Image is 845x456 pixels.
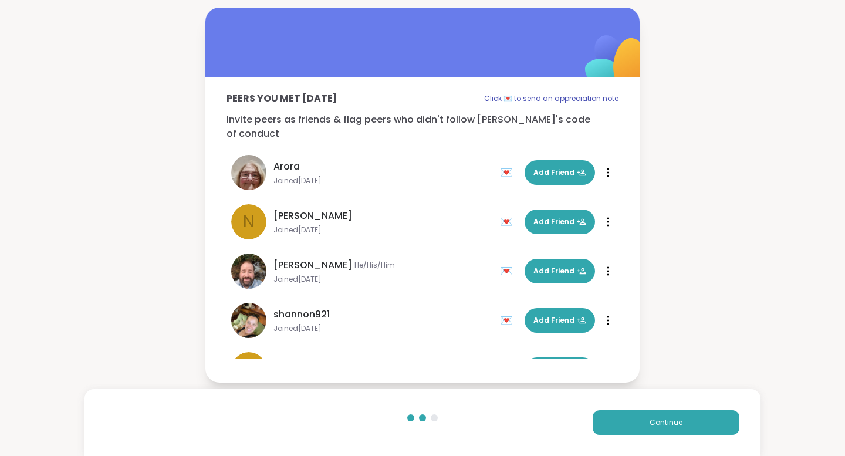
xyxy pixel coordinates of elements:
button: Add Friend [525,308,595,333]
img: Arora [231,155,266,190]
div: 💌 [500,212,518,231]
img: ShareWell Logomark [557,5,674,121]
p: Invite peers as friends & flag peers who didn't follow [PERSON_NAME]'s code of conduct [227,113,618,141]
span: Joined [DATE] [273,324,493,333]
span: Joined [DATE] [273,275,493,284]
span: shannon921 [273,308,330,322]
span: Add Friend [533,266,586,276]
span: N [243,210,255,234]
span: l [245,357,252,382]
span: Add Friend [533,217,586,227]
img: Brian_L [231,254,266,289]
span: Add Friend [533,167,586,178]
button: Add Friend [525,357,595,382]
span: Joined [DATE] [273,176,493,185]
button: Continue [593,410,739,435]
span: Continue [650,417,682,428]
img: shannon921 [231,303,266,338]
button: Add Friend [525,259,595,283]
p: Peers you met [DATE] [227,92,337,106]
div: 💌 [500,163,518,182]
span: [PERSON_NAME] [273,209,352,223]
span: [PERSON_NAME] [273,258,352,272]
button: Add Friend [525,210,595,234]
p: Click 💌 to send an appreciation note [484,92,618,106]
span: Joined [DATE] [273,225,493,235]
div: 💌 [500,262,518,281]
span: Arora [273,160,300,174]
button: Add Friend [525,160,595,185]
span: Add Friend [533,315,586,326]
div: 💌 [500,311,518,330]
span: He/His/Him [354,261,395,270]
span: leejnae [273,357,308,371]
